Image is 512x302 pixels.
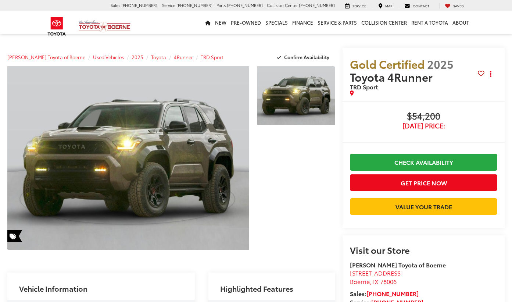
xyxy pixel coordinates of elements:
[229,11,263,34] a: Pre-Owned
[257,65,336,125] img: 2025 Toyota 4Runner TRD Sport
[350,154,497,170] a: Check Availability
[299,2,335,8] span: [PHONE_NUMBER]
[484,68,497,81] button: Actions
[176,2,212,8] span: [PHONE_NUMBER]
[213,11,229,34] a: New
[350,56,425,72] span: Gold Certified
[380,277,397,285] span: 78006
[350,269,403,285] a: [STREET_ADDRESS] Boerne,TX 78006
[350,277,397,285] span: ,
[350,69,435,85] span: Toyota 4Runner
[201,54,223,60] a: TRD Sport
[93,54,124,60] a: Used Vehicles
[162,2,175,8] span: Service
[121,2,157,8] span: [PHONE_NUMBER]
[350,174,497,191] button: Get Price Now
[350,111,497,122] span: $54,200
[284,54,329,60] span: Confirm Availability
[151,54,166,60] a: Toyota
[5,65,251,251] img: 2025 Toyota 4Runner TRD Sport
[290,11,315,34] a: Finance
[43,14,71,38] img: Toyota
[350,245,497,255] h2: Visit our Store
[409,11,450,34] a: Rent a Toyota
[203,11,213,34] a: Home
[439,3,469,9] a: My Saved Vehicles
[350,198,497,215] a: Value Your Trade
[413,3,429,8] span: Contact
[350,82,378,91] span: TRD Sport
[453,3,464,8] span: Saved
[78,20,131,33] img: Vic Vaughan Toyota of Boerne
[450,11,471,34] a: About
[490,71,491,77] span: dropdown dots
[132,54,143,60] a: 2025
[7,230,22,242] span: Special
[19,284,87,292] h2: Vehicle Information
[257,66,336,125] a: Expand Photo 1
[111,2,120,8] span: Sales
[350,122,497,129] span: [DATE] Price:
[350,289,419,298] strong: Sales:
[373,3,398,9] a: Map
[340,3,372,9] a: Service
[352,3,366,8] span: Service
[350,277,370,285] span: Boerne
[7,66,249,250] a: Expand Photo 0
[315,11,359,34] a: Service & Parts: Opens in a new tab
[216,2,226,8] span: Parts
[372,277,379,285] span: TX
[174,54,193,60] a: 4Runner
[385,3,392,8] span: Map
[366,289,419,298] a: [PHONE_NUMBER]
[273,51,336,64] button: Confirm Availability
[227,2,263,8] span: [PHONE_NUMBER]
[359,11,409,34] a: Collision Center
[220,284,293,292] h2: Highlighted Features
[350,269,403,277] span: [STREET_ADDRESS]
[263,11,290,34] a: Specials
[7,54,85,60] a: [PERSON_NAME] Toyota of Boerne
[427,56,454,72] span: 2025
[399,3,435,9] a: Contact
[350,260,446,269] strong: [PERSON_NAME] Toyota of Boerne
[267,2,298,8] span: Collision Center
